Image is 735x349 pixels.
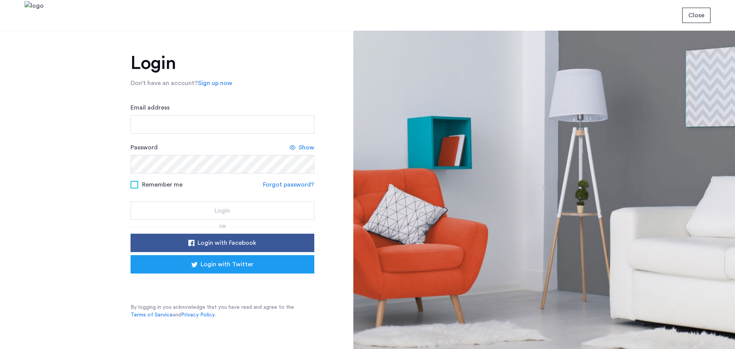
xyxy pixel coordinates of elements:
[198,79,232,88] a: Sign up now
[131,80,198,86] span: Don’t have an account?
[131,311,173,319] a: Terms of Service
[131,143,158,152] label: Password
[131,234,314,252] button: button
[219,224,226,229] span: or
[682,8,710,23] button: button
[181,311,215,319] a: Privacy Policy
[131,54,314,72] h1: Login
[131,303,314,319] p: By logging in you acknowledge that you have read and agree to the and .
[131,255,314,274] button: button
[131,103,170,112] label: Email address
[142,180,183,189] span: Remember me
[198,238,256,247] span: Login with Facebook
[263,180,314,189] a: Forgot password?
[688,11,704,20] span: Close
[131,202,314,220] button: button
[214,206,230,215] span: Login
[24,1,44,30] img: logo
[299,143,314,152] span: Show
[201,260,253,269] span: Login with Twitter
